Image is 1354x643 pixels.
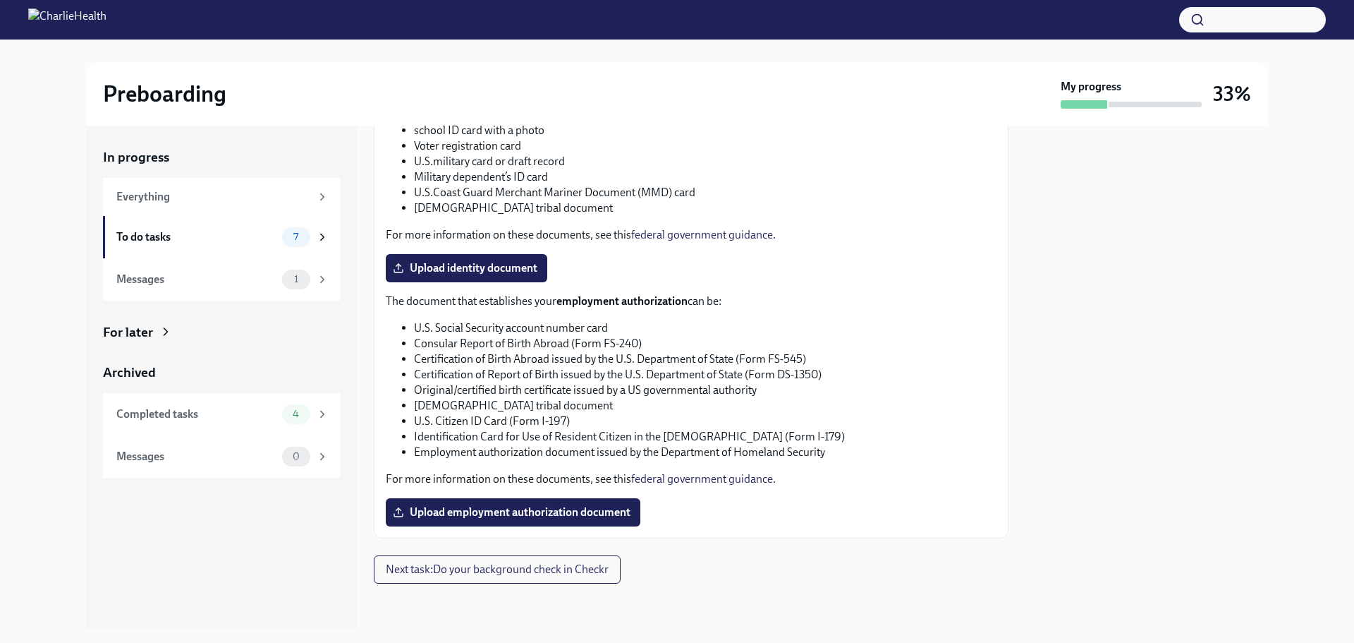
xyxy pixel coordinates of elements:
a: federal government guidance [631,472,773,486]
a: In progress [103,148,340,167]
label: Upload employment authorization document [386,498,640,527]
a: Messages0 [103,435,340,478]
p: For more information on these documents, see this . [386,227,996,243]
strong: My progress [1061,79,1121,95]
a: Everything [103,178,340,216]
strong: employment authorization [556,294,688,308]
a: Archived [103,363,340,382]
li: Military dependent’s ID card [414,169,996,185]
a: To do tasks7 [103,216,340,258]
div: For later [103,323,153,342]
h2: Preboarding [103,80,226,108]
li: Voter registration card [414,138,996,154]
li: Identification Card for Use of Resident Citizen in the [DEMOGRAPHIC_DATA] (Form I-179) [414,429,996,445]
li: U.S.military card or draft record [414,154,996,169]
div: Everything [116,189,310,205]
div: Completed tasks [116,407,276,422]
li: school ID card with a photo [414,123,996,138]
span: Upload identity document [396,261,537,275]
h3: 33% [1213,81,1251,107]
li: [DEMOGRAPHIC_DATA] tribal document [414,398,996,414]
li: Certification of Birth Abroad issued by the U.S. Department of State (Form FS-545) [414,351,996,367]
li: [DEMOGRAPHIC_DATA] tribal document [414,200,996,216]
button: Next task:Do your background check in Checkr [374,555,621,584]
p: For more information on these documents, see this . [386,471,996,487]
a: For later [103,323,340,342]
li: U.S.Coast Guard Merchant Mariner Document (MMD) card [414,185,996,200]
div: Messages [116,272,276,287]
span: Next task : Do your background check in Checkr [386,563,609,577]
li: Consular Report of Birth Abroad (Form FS-240) [414,336,996,351]
span: 4 [284,409,307,419]
div: To do tasks [116,229,276,245]
a: Completed tasks4 [103,393,340,435]
a: Messages1 [103,258,340,301]
a: federal government guidance [631,228,773,241]
p: The document that establishes your can be: [386,294,996,309]
li: Employment authorization document issued by the Department of Homeland Security [414,445,996,460]
li: U.S. Social Security account number card [414,320,996,336]
span: 7 [285,232,307,242]
li: Certification of Report of Birth issued by the U.S. Department of State (Form DS-1350) [414,367,996,383]
li: U.S. Citizen ID Card (Form I-197) [414,414,996,429]
span: Upload employment authorization document [396,505,630,519]
li: Original/certified birth certificate issued by a US governmental authority [414,383,996,398]
label: Upload identity document [386,254,547,282]
img: CharlieHealth [28,8,106,31]
span: 0 [284,451,308,462]
span: 1 [286,274,307,284]
div: Messages [116,449,276,464]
